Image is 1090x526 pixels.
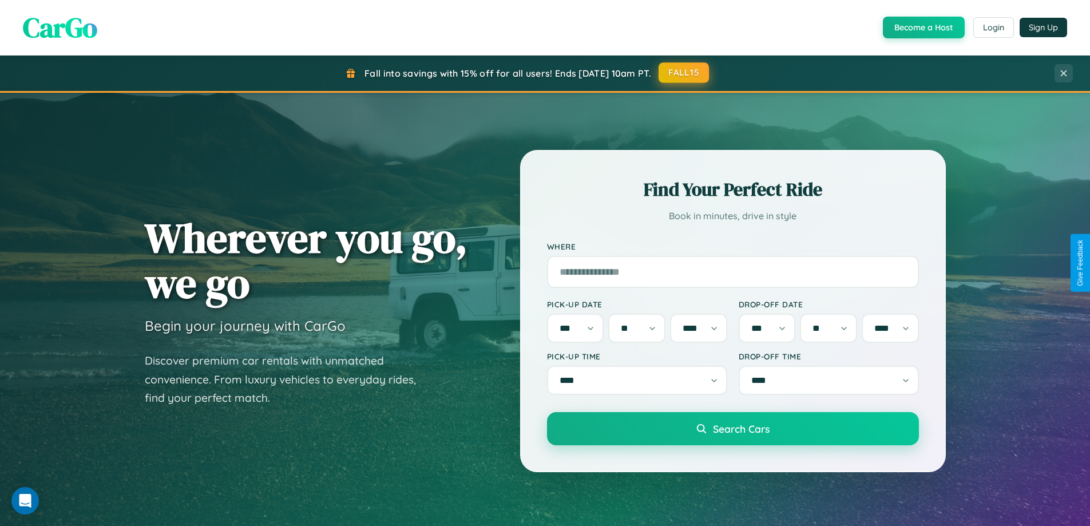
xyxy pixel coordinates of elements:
button: Search Cars [547,412,919,445]
h3: Begin your journey with CarGo [145,317,346,334]
div: Give Feedback [1076,240,1084,286]
button: Sign Up [1020,18,1067,37]
p: Discover premium car rentals with unmatched convenience. From luxury vehicles to everyday rides, ... [145,351,431,408]
span: Search Cars [713,422,770,435]
label: Drop-off Date [739,299,919,309]
p: Book in minutes, drive in style [547,208,919,224]
div: Open Intercom Messenger [11,487,39,515]
span: Fall into savings with 15% off for all users! Ends [DATE] 10am PT. [364,68,651,79]
label: Pick-up Date [547,299,727,309]
button: Become a Host [883,17,965,38]
button: Login [973,17,1014,38]
button: FALL15 [659,62,709,83]
label: Pick-up Time [547,351,727,361]
span: CarGo [23,9,97,46]
label: Where [547,242,919,251]
h1: Wherever you go, we go [145,215,467,306]
label: Drop-off Time [739,351,919,361]
h2: Find Your Perfect Ride [547,177,919,202]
